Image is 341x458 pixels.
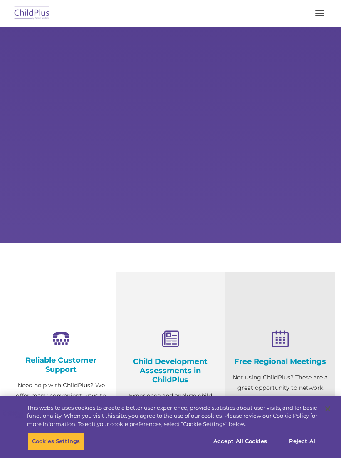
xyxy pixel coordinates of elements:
p: Need help with ChildPlus? We offer many convenient ways to contact our amazing Customer Support r... [12,380,109,453]
button: Accept All Cookies [209,432,272,450]
h4: Free Regional Meetings [232,357,329,366]
div: This website uses cookies to create a better user experience, provide statistics about user visit... [27,404,317,428]
h4: Reliable Customer Support [12,356,109,374]
h4: Child Development Assessments in ChildPlus [122,357,219,384]
p: Not using ChildPlus? These are a great opportunity to network and learn from ChildPlus users. Fin... [232,372,329,424]
button: Reject All [277,432,329,450]
p: Experience and analyze child assessments and Head Start data management in one system with zero c... [122,391,219,453]
img: ChildPlus by Procare Solutions [12,4,52,23]
button: Close [319,400,337,418]
button: Cookies Settings [27,432,84,450]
